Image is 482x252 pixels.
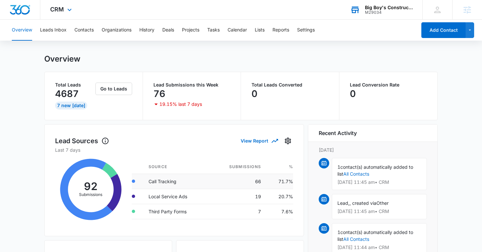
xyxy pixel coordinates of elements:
button: Calendar [228,20,247,41]
span: , created via [350,200,376,206]
th: Source [143,160,210,174]
p: Total Leads Converted [251,83,329,87]
button: Reports [272,20,289,41]
td: Third Party Forms [143,204,210,219]
p: [DATE] 11:44 am • CRM [337,245,421,250]
button: Projects [182,20,199,41]
p: 4687 [55,88,79,99]
button: Settings [297,20,315,41]
p: 0 [251,88,257,99]
span: Lead, [337,200,350,206]
p: [DATE] 11:45 am • CRM [337,209,421,214]
div: account name [365,5,413,10]
p: Lead Conversion Rate [350,83,427,87]
p: [DATE] 11:45 am • CRM [337,180,421,184]
p: 0 [350,88,356,99]
td: 7.6% [266,204,293,219]
div: account id [365,10,413,15]
h1: Overview [44,54,80,64]
h6: Recent Activity [319,129,357,137]
button: History [139,20,154,41]
p: Total Leads [55,83,94,87]
button: Settings [283,136,293,146]
span: 1 [337,229,340,235]
button: Tasks [207,20,220,41]
a: All Contacts [343,171,369,177]
a: All Contacts [343,236,369,242]
p: Lead Submissions this Week [153,83,231,87]
a: Go to Leads [95,86,132,91]
button: Lists [255,20,265,41]
td: 7 [209,204,266,219]
td: Local Service Ads [143,189,210,204]
th: % [266,160,293,174]
td: 20.7% [266,189,293,204]
button: Overview [12,20,32,41]
button: Deals [162,20,174,41]
th: Submissions [209,160,266,174]
h1: Lead Sources [55,136,109,146]
button: Add Contact [421,22,466,38]
button: View Report [241,135,277,146]
button: Organizations [102,20,131,41]
p: [DATE] [319,146,427,153]
p: Last 7 days [55,146,293,153]
p: 76 [153,88,165,99]
button: Contacts [74,20,94,41]
td: 19 [209,189,266,204]
td: 66 [209,174,266,189]
span: 1 [337,164,340,170]
span: CRM [50,6,64,13]
td: 71.7% [266,174,293,189]
button: Leads Inbox [40,20,67,41]
span: contact(s) automatically added to list [337,229,413,242]
td: Call Tracking [143,174,210,189]
span: Other [376,200,389,206]
div: 7 New [DATE] [55,102,87,109]
span: contact(s) automatically added to list [337,164,413,177]
button: Go to Leads [95,83,132,95]
p: 19.15% last 7 days [159,102,202,107]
